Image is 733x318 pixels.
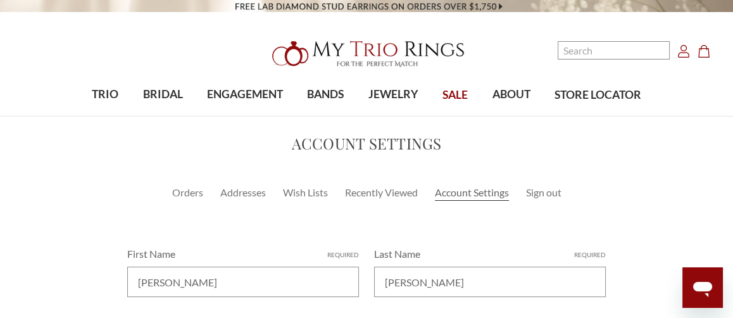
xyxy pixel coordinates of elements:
span: STORE LOCATOR [554,87,641,103]
button: submenu toggle [99,115,111,117]
span: SALE [442,87,468,103]
label: Last Name [374,246,606,262]
iframe: Button to launch messaging window [682,267,723,308]
span: ABOUT [492,86,530,103]
span: JEWELRY [368,86,418,103]
a: SALE [430,75,480,116]
a: BANDS [295,74,356,115]
a: ENGAGEMENT [195,74,295,115]
a: Addresses [220,185,266,200]
a: Wish Lists [283,185,328,200]
span: BANDS [307,86,344,103]
button: submenu toggle [387,115,399,117]
svg: Account [677,45,690,58]
a: STORE LOCATOR [542,75,653,116]
a: Orders [172,185,203,200]
button: submenu toggle [239,115,251,117]
svg: cart.cart_preview [698,45,710,58]
a: ABOUT [480,74,542,115]
a: Recently Viewed [345,185,418,200]
button: submenu toggle [504,115,517,117]
button: submenu toggle [319,115,332,117]
a: My Trio Rings [213,34,520,74]
a: Account Settings [435,185,509,200]
span: ENGAGEMENT [207,86,283,103]
img: My Trio Rings [265,34,468,74]
h2: Account Settings [127,132,606,155]
a: Sign out [526,185,561,200]
a: TRIO [80,74,130,115]
span: TRIO [92,86,118,103]
small: Required [574,250,606,260]
span: BRIDAL [143,86,183,103]
a: Cart with 0 items [698,43,718,58]
a: JEWELRY [356,74,430,115]
button: submenu toggle [156,115,169,117]
label: First Name [127,246,359,262]
a: Account [677,43,690,58]
input: Search and use arrows or TAB to navigate results [558,41,670,60]
a: BRIDAL [130,74,194,115]
small: Required [327,250,359,260]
